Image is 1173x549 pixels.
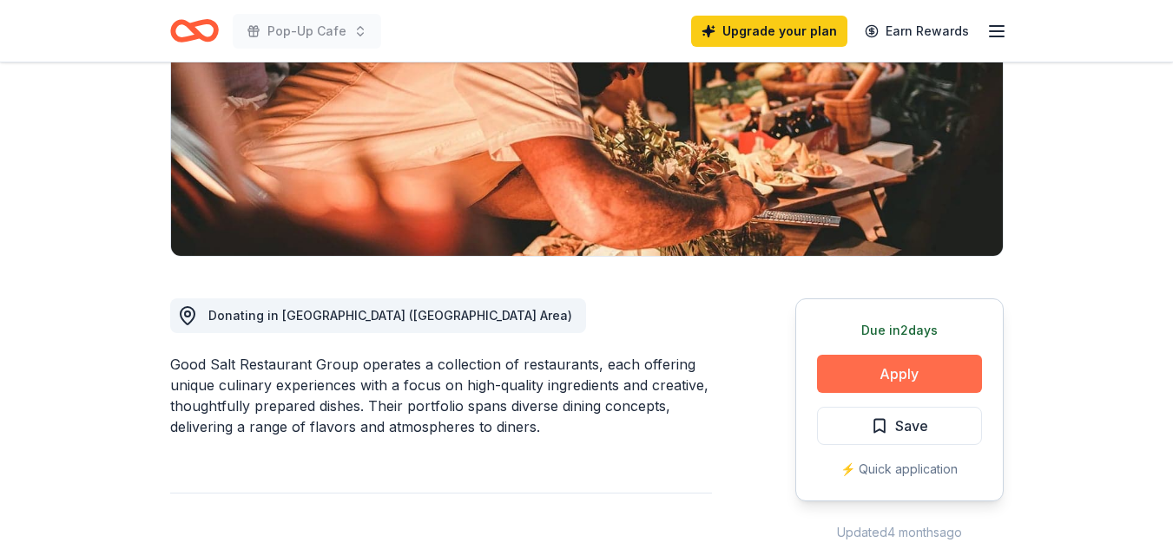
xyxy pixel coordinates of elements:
[691,16,847,47] a: Upgrade your plan
[817,407,982,445] button: Save
[817,355,982,393] button: Apply
[795,522,1004,543] div: Updated 4 months ago
[854,16,979,47] a: Earn Rewards
[170,354,712,437] div: Good Salt Restaurant Group operates a collection of restaurants, each offering unique culinary ex...
[267,21,346,42] span: Pop-Up Cafe
[170,10,219,51] a: Home
[817,459,982,480] div: ⚡️ Quick application
[208,308,572,323] span: Donating in [GEOGRAPHIC_DATA] ([GEOGRAPHIC_DATA] Area)
[895,415,928,437] span: Save
[817,320,982,341] div: Due in 2 days
[233,14,381,49] button: Pop-Up Cafe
